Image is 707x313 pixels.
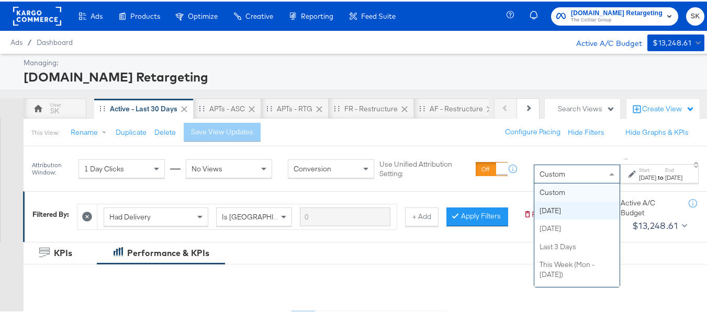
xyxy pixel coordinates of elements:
[91,10,103,19] span: Ads
[446,206,508,225] button: Apply Filters
[24,66,702,84] div: [DOMAIN_NAME] Retargeting
[551,6,678,24] button: [DOMAIN_NAME] RetargetingThe CoStar Group
[154,126,176,136] button: Delete
[334,104,340,110] div: Drag to reorder tab
[344,102,398,112] div: FR - Restructure
[632,216,678,232] div: $13,248.61
[32,208,69,218] div: Filtered By:
[361,10,396,19] span: Feed Suite
[301,10,333,19] span: Reporting
[534,218,620,236] div: [DATE]
[209,102,245,112] div: APTs - ASC
[534,236,620,254] div: Last 3 Days
[266,104,272,110] div: Drag to reorder tab
[534,254,620,282] div: This Week (Mon - [DATE])
[23,37,37,45] span: /
[571,15,663,23] span: The CoStar Group
[31,160,73,175] div: Attribution Window:
[294,163,331,172] span: Conversion
[523,208,580,218] button: Remove Filters
[245,10,273,19] span: Creative
[188,10,218,19] span: Optimize
[571,6,663,17] span: [DOMAIN_NAME] Retargeting
[24,56,702,66] div: Managing:
[37,37,73,45] a: Dashboard
[639,165,656,172] label: Start:
[621,196,678,216] div: Active A/C Budget
[116,126,147,136] button: Duplicate
[130,10,160,19] span: Products
[540,168,565,177] span: Custom
[31,127,59,135] div: This View:
[665,172,682,180] div: [DATE]
[379,158,472,177] label: Use Unified Attribution Setting:
[84,163,124,172] span: 1 Day Clicks
[199,104,205,110] div: Drag to reorder tab
[686,6,704,24] button: SK
[534,200,620,218] div: [DATE]
[665,165,682,172] label: End:
[10,37,23,45] span: Ads
[192,163,222,172] span: No Views
[300,206,390,225] input: Enter a search term
[642,102,694,113] div: Create View
[277,102,312,112] div: APTs - RTG
[498,121,568,140] button: Configure Pacing
[625,126,689,136] button: Hide Graphs & KPIs
[568,126,604,136] button: Hide Filters
[534,182,620,200] div: Custom
[639,172,656,180] div: [DATE]
[127,246,209,258] div: Performance & KPIs
[653,35,691,48] div: $13,248.61
[628,216,690,233] button: $13,248.61
[110,102,177,112] div: Active - Last 30 Days
[430,102,483,112] div: AF - Restructure
[99,104,105,110] div: Drag to reorder tab
[558,102,615,112] div: Search Views
[222,211,302,220] span: Is [GEOGRAPHIC_DATA]
[656,172,665,180] strong: to
[621,156,631,159] span: ↑
[534,282,620,309] div: This Week (Sun - [DATE])
[50,105,59,114] div: SK
[565,33,642,49] div: Active A/C Budget
[109,211,151,220] span: Had Delivery
[419,104,425,110] div: Drag to reorder tab
[405,206,439,225] button: + Add
[690,9,700,21] span: SK
[63,122,118,141] button: Rename
[647,33,704,50] button: $13,248.61
[54,246,72,258] div: KPIs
